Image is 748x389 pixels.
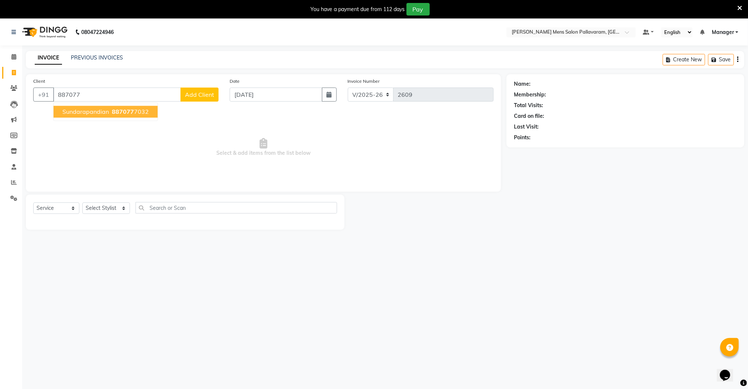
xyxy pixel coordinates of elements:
div: Points: [514,134,531,141]
div: You have a payment due from 112 days [311,6,405,13]
label: Date [230,78,240,85]
label: Client [33,78,45,85]
a: PREVIOUS INVOICES [71,54,123,61]
button: +91 [33,88,54,102]
div: Card on file: [514,112,544,120]
ngb-highlight: 7032 [110,108,149,116]
span: Add Client [185,91,214,98]
label: Invoice Number [348,78,380,85]
span: Manager [712,28,734,36]
input: Search by Name/Mobile/Email/Code [53,88,181,102]
iframe: chat widget [717,359,741,382]
button: Save [708,54,734,65]
div: Last Visit: [514,123,539,131]
button: Add Client [181,88,219,102]
b: 08047224946 [81,22,114,42]
span: sundarapandian [62,108,109,116]
span: 887077 [112,108,134,116]
a: INVOICE [35,51,62,65]
div: Name: [514,80,531,88]
button: Create New [663,54,705,65]
span: Select & add items from the list below [33,110,494,184]
div: Total Visits: [514,102,543,109]
input: Search or Scan [135,202,337,214]
button: Pay [406,3,430,16]
div: Membership: [514,91,546,99]
img: logo [19,22,69,42]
